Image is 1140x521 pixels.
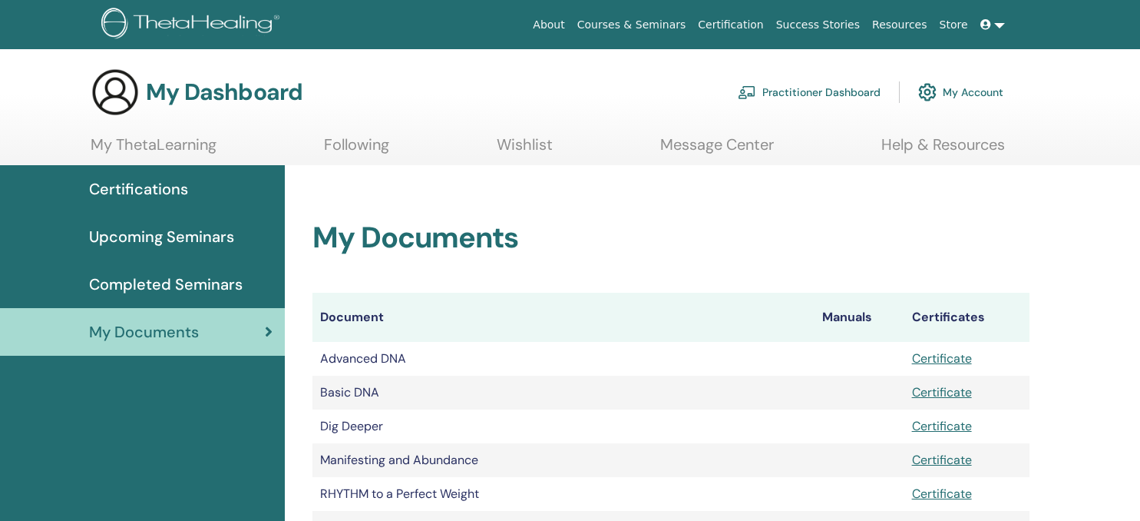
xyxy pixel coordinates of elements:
[912,384,972,400] a: Certificate
[912,350,972,367] a: Certificate
[89,225,234,248] span: Upcoming Seminars
[933,11,974,39] a: Store
[324,135,389,165] a: Following
[146,78,302,106] h3: My Dashboard
[912,418,972,434] a: Certificate
[904,293,1029,342] th: Certificates
[918,75,1003,109] a: My Account
[815,293,904,342] th: Manuals
[312,342,815,376] td: Advanced DNA
[312,477,815,511] td: RHYTHM to a Perfect Weight
[881,135,1005,165] a: Help & Resources
[89,178,188,201] span: Certifications
[101,8,285,42] img: logo.png
[312,221,1029,256] h2: My Documents
[912,486,972,502] a: Certificate
[692,11,769,39] a: Certification
[91,135,216,165] a: My ThetaLearning
[738,85,756,99] img: chalkboard-teacher.svg
[866,11,933,39] a: Resources
[91,68,140,117] img: generic-user-icon.jpg
[527,11,570,39] a: About
[912,452,972,468] a: Certificate
[918,79,937,105] img: cog.svg
[89,273,243,296] span: Completed Seminars
[770,11,866,39] a: Success Stories
[738,75,881,109] a: Practitioner Dashboard
[312,410,815,443] td: Dig Deeper
[660,135,774,165] a: Message Center
[312,376,815,410] td: Basic DNA
[312,443,815,477] td: Manifesting and Abundance
[571,11,692,39] a: Courses & Seminars
[497,135,553,165] a: Wishlist
[312,293,815,342] th: Document
[89,320,199,343] span: My Documents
